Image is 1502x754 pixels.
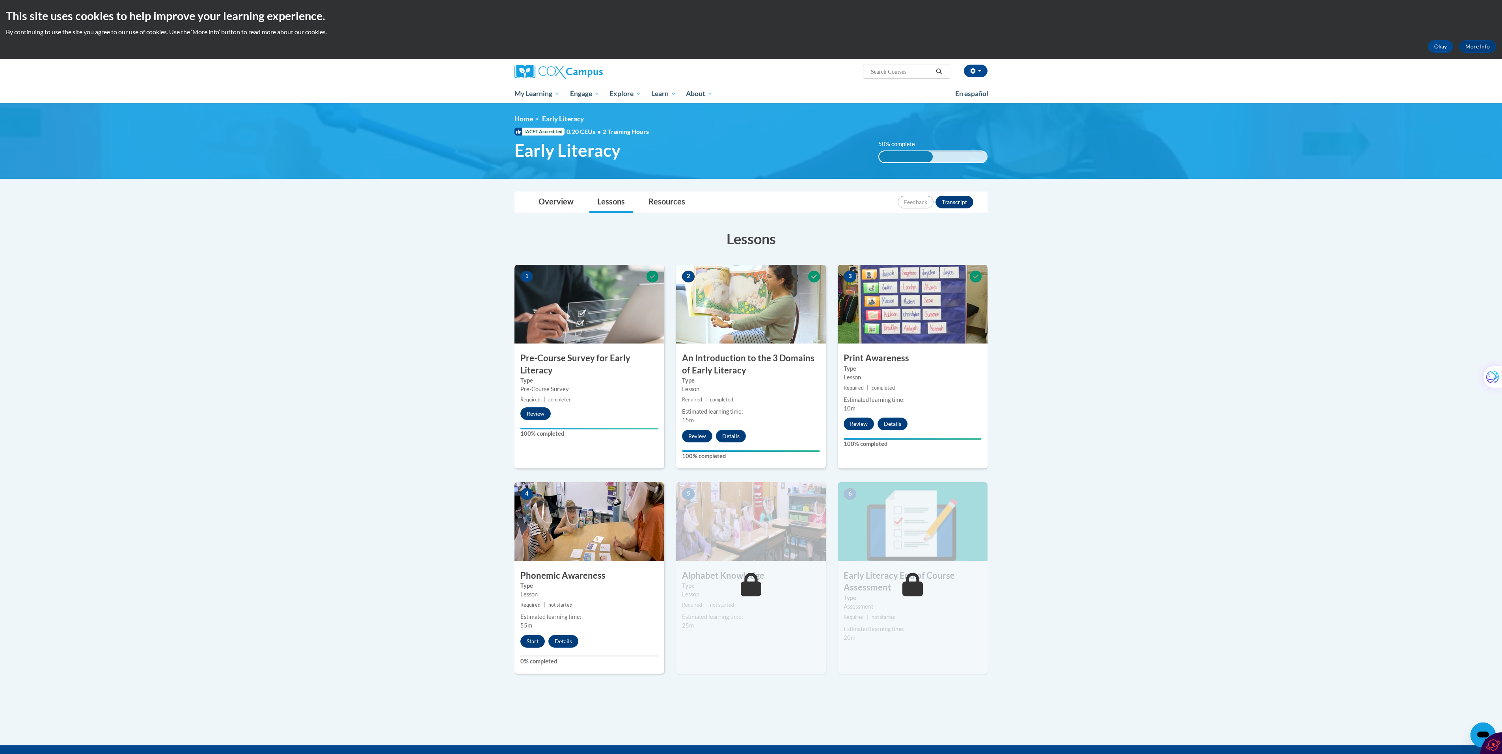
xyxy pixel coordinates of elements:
span: | [544,602,545,608]
div: Your progress [844,438,982,440]
h2: This site uses cookies to help improve your learning experience. [6,8,1496,24]
button: Feedback [898,196,934,208]
button: Details [878,418,908,430]
label: Type [682,581,820,590]
label: Type [682,376,820,385]
span: completed [872,385,895,391]
div: Estimated learning time: [844,396,982,404]
h3: Pre-Course Survey for Early Literacy [514,352,664,377]
span: completed [710,397,733,403]
button: Search [933,67,945,76]
input: Search Courses [870,67,933,76]
div: Main menu [503,85,999,103]
span: Early Literacy [542,115,584,123]
div: Estimated learning time: [682,407,820,416]
span: About [686,89,713,98]
a: Overview [531,192,581,213]
button: Account Settings [964,65,988,77]
span: IACET Accredited [514,128,565,136]
img: Course Image [514,482,664,561]
span: 20m [844,634,855,641]
a: More Info [1459,40,1496,53]
a: Engage [565,85,605,103]
span: | [867,385,868,391]
a: My Learning [509,85,565,103]
button: Details [548,635,578,648]
div: Lesson [682,590,820,599]
div: Your progress [682,450,820,452]
span: 2 [682,271,695,282]
div: Pre-Course Survey [520,385,658,394]
span: • [597,128,601,135]
label: 100% completed [844,440,982,448]
span: not started [548,602,572,608]
span: 3 [844,271,856,282]
div: Lesson [682,385,820,394]
button: Review [520,407,551,420]
label: Type [844,364,982,373]
span: Learn [651,89,676,98]
span: Required [520,602,540,608]
span: not started [710,602,734,608]
span: 6 [844,488,856,500]
span: Required [844,614,864,620]
span: Required [682,397,702,403]
img: Cox Campus [514,65,603,79]
h3: Lessons [514,229,988,249]
button: Start [520,635,545,648]
span: En español [955,89,988,98]
img: Course Image [838,265,988,344]
a: Lessons [589,192,633,213]
img: Course Image [514,265,664,344]
h3: Print Awareness [838,352,988,364]
img: Course Image [676,265,826,344]
label: Type [520,581,658,590]
span: 55m [520,622,532,629]
a: Home [514,115,533,123]
div: Estimated learning time: [844,625,982,633]
p: By continuing to use the site you agree to our use of cookies. Use the ‘More info’ button to read... [6,28,1496,36]
h3: Phonemic Awareness [514,570,664,582]
a: En español [950,85,993,102]
a: Explore [604,85,646,103]
a: About [681,85,718,103]
span: | [544,397,545,403]
div: Lesson [520,590,658,599]
span: | [705,602,707,608]
label: 100% completed [682,452,820,461]
div: Estimated learning time: [682,613,820,621]
label: 50% complete [878,140,924,149]
a: Cox Campus [514,65,664,79]
h3: Early Literacy End of Course Assessment [838,570,988,594]
h3: An Introduction to the 3 Domains of Early Literacy [676,352,826,377]
h3: Alphabet Knowledge [676,570,826,582]
span: completed [548,397,572,403]
span: Explore [609,89,641,98]
span: Required [844,385,864,391]
span: not started [872,614,896,620]
span: 4 [520,488,533,500]
span: 25m [682,622,694,629]
div: Lesson [844,373,982,382]
button: Details [716,430,746,442]
span: Required [520,397,540,403]
label: Type [520,376,658,385]
span: 5 [682,488,695,500]
button: Review [682,430,712,442]
span: | [867,614,868,620]
label: 0% completed [520,657,658,666]
label: Type [844,594,982,602]
span: | [705,397,707,403]
span: 15m [682,417,694,423]
div: 50% complete [879,151,933,162]
button: Review [844,418,874,430]
span: Required [682,602,702,608]
a: Learn [646,85,681,103]
span: 1 [520,271,533,282]
span: Engage [570,89,600,98]
div: Assessment [844,602,982,611]
label: 100% completed [520,429,658,438]
button: Okay [1428,40,1453,53]
button: Transcript [935,196,973,208]
span: 0.20 CEUs [567,127,603,136]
